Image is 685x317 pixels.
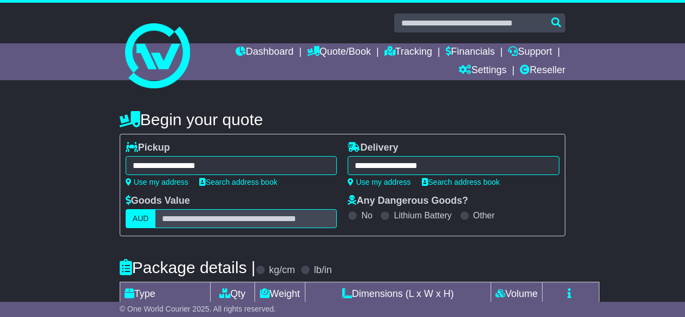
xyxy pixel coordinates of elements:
label: AUD [126,209,156,228]
a: Support [508,43,552,62]
a: Dashboard [236,43,293,62]
a: Reseller [520,62,565,80]
label: Other [473,210,495,221]
a: Search address book [199,178,277,186]
a: Search address book [422,178,500,186]
td: Volume [491,282,542,306]
a: Tracking [384,43,432,62]
td: Weight [255,282,305,306]
td: Type [120,282,210,306]
a: Use my address [348,178,410,186]
a: Quote/Book [307,43,371,62]
label: Lithium Battery [394,210,452,221]
a: Settings [459,62,506,80]
a: Use my address [126,178,188,186]
a: Financials [446,43,495,62]
label: Pickup [126,142,170,154]
label: kg/cm [269,264,295,276]
td: Qty [210,282,255,306]
span: © One World Courier 2025. All rights reserved. [120,305,276,313]
h4: Package details | [120,258,256,276]
label: Any Dangerous Goods? [348,195,468,207]
label: Delivery [348,142,398,154]
label: lb/in [314,264,332,276]
h4: Begin your quote [120,111,565,128]
label: Goods Value [126,195,190,207]
td: Dimensions (L x W x H) [305,282,491,306]
label: No [361,210,372,221]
